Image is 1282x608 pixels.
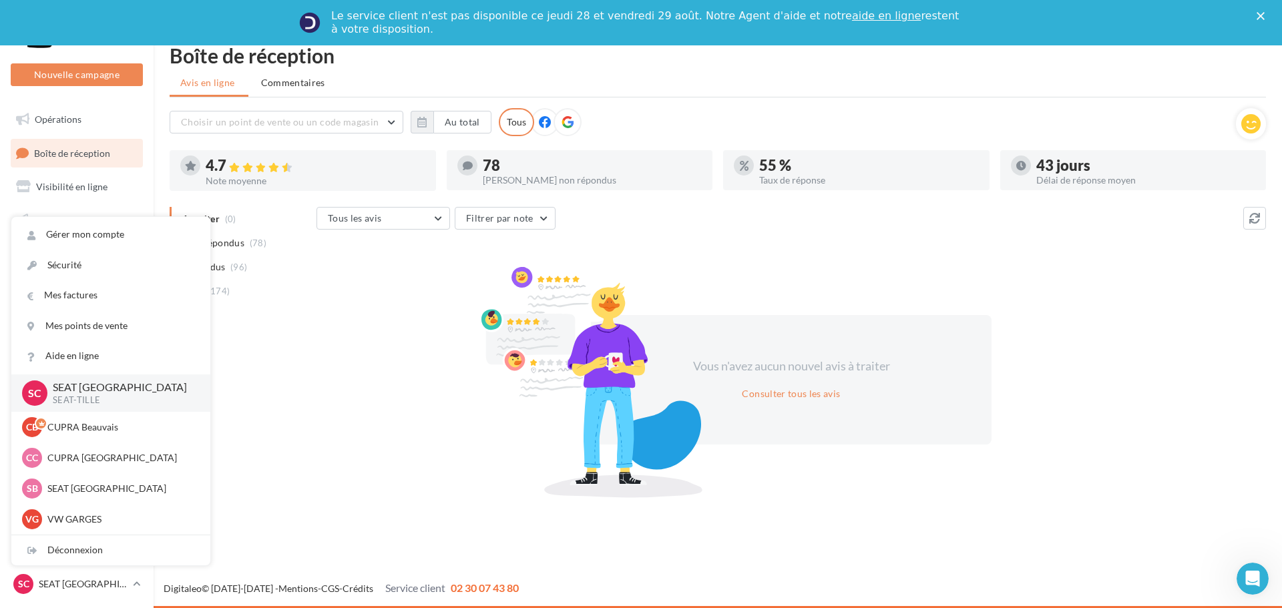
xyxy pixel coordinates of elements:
[33,214,81,226] span: Campagnes
[483,158,702,173] div: 78
[676,358,906,375] div: Vous n'avez aucun nouvel avis à traiter
[18,577,29,591] span: SC
[8,306,146,334] a: Calendrier
[483,176,702,185] div: [PERSON_NAME] non répondus
[451,581,519,594] span: 02 30 07 43 80
[11,63,143,86] button: Nouvelle campagne
[11,280,210,310] a: Mes factures
[35,113,81,125] span: Opérations
[736,386,845,402] button: Consulter tous les avis
[27,482,38,495] span: SB
[411,111,491,133] button: Au total
[11,571,143,597] a: SC SEAT [GEOGRAPHIC_DATA]
[26,420,38,434] span: CB
[278,583,318,594] a: Mentions
[331,9,961,36] div: Le service client n'est pas disponible ce jeudi 28 et vendredi 29 août. Notre Agent d'aide et not...
[164,583,519,594] span: © [DATE]-[DATE] - - -
[8,139,146,168] a: Boîte de réception
[759,176,979,185] div: Taux de réponse
[39,577,128,591] p: SEAT [GEOGRAPHIC_DATA]
[11,250,210,280] a: Sécurité
[170,45,1266,65] div: Boîte de réception
[8,206,146,234] a: Campagnes
[47,513,194,526] p: VW GARGES
[8,272,146,300] a: Médiathèque
[11,220,210,250] a: Gérer mon compte
[47,451,194,465] p: CUPRA [GEOGRAPHIC_DATA]
[1036,176,1256,185] div: Délai de réponse moyen
[26,451,38,465] span: CC
[181,116,379,127] span: Choisir un point de vente ou un code magasin
[182,236,244,250] span: Non répondus
[53,394,189,406] p: SEAT-TILLE
[53,380,189,395] p: SEAT [GEOGRAPHIC_DATA]
[28,385,41,400] span: SC
[47,482,194,495] p: SEAT [GEOGRAPHIC_DATA]
[11,341,210,371] a: Aide en ligne
[164,583,202,594] a: Digitaleo
[8,105,146,133] a: Opérations
[34,147,110,158] span: Boîte de réception
[1237,563,1269,595] iframe: Intercom live chat
[343,583,373,594] a: Crédits
[852,9,921,22] a: aide en ligne
[8,240,146,268] a: Contacts
[433,111,491,133] button: Au total
[499,108,534,136] div: Tous
[47,420,194,434] p: CUPRA Beauvais
[1036,158,1256,173] div: 43 jours
[11,311,210,341] a: Mes points de vente
[8,173,146,201] a: Visibilité en ligne
[11,535,210,565] div: Déconnexion
[261,76,325,89] span: Commentaires
[230,262,247,272] span: (96)
[170,111,403,133] button: Choisir un point de vente ou un code magasin
[299,12,320,33] img: Profile image for Service-Client
[208,286,230,296] span: (174)
[385,581,445,594] span: Service client
[759,158,979,173] div: 55 %
[206,158,425,174] div: 4.7
[455,207,556,230] button: Filtrer par note
[316,207,450,230] button: Tous les avis
[328,212,382,224] span: Tous les avis
[321,583,339,594] a: CGS
[36,181,108,192] span: Visibilité en ligne
[1257,12,1270,20] div: Fermer
[206,176,425,186] div: Note moyenne
[250,238,266,248] span: (78)
[25,513,39,526] span: VG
